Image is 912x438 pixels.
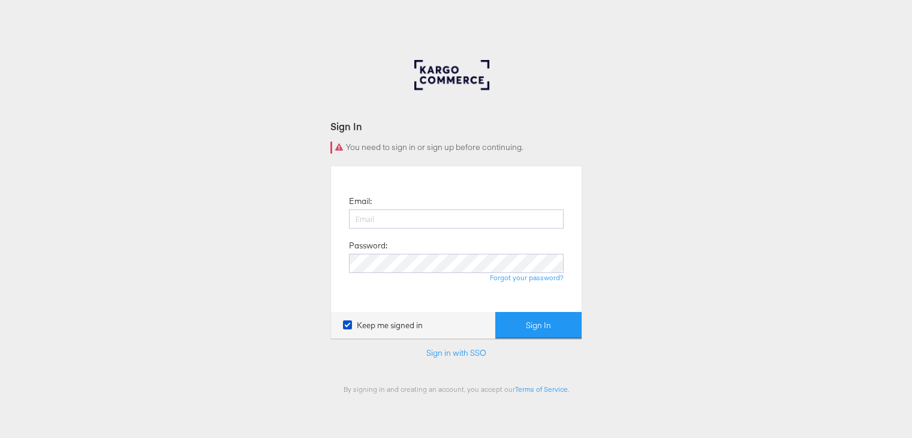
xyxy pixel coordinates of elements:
[349,196,372,207] label: Email:
[490,273,564,282] a: Forgot your password?
[330,385,582,394] div: By signing in and creating an account, you accept our .
[426,347,486,358] a: Sign in with SSO
[495,312,582,339] button: Sign In
[330,119,582,133] div: Sign In
[349,240,387,251] label: Password:
[349,209,564,229] input: Email
[343,320,423,331] label: Keep me signed in
[515,385,568,394] a: Terms of Service
[330,142,582,154] div: You need to sign in or sign up before continuing.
